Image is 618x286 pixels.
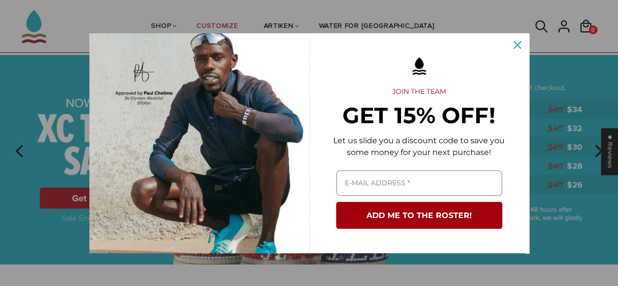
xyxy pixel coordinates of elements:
button: Close [506,33,529,57]
p: Let us slide you a discount code to save you some money for your next purchase! [325,135,513,158]
button: ADD ME TO THE ROSTER! [336,202,502,229]
svg: close icon [513,41,521,49]
h2: JOIN THE TEAM [325,88,513,96]
strong: GET 15% OFF! [342,102,495,129]
input: Email field [336,170,502,196]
